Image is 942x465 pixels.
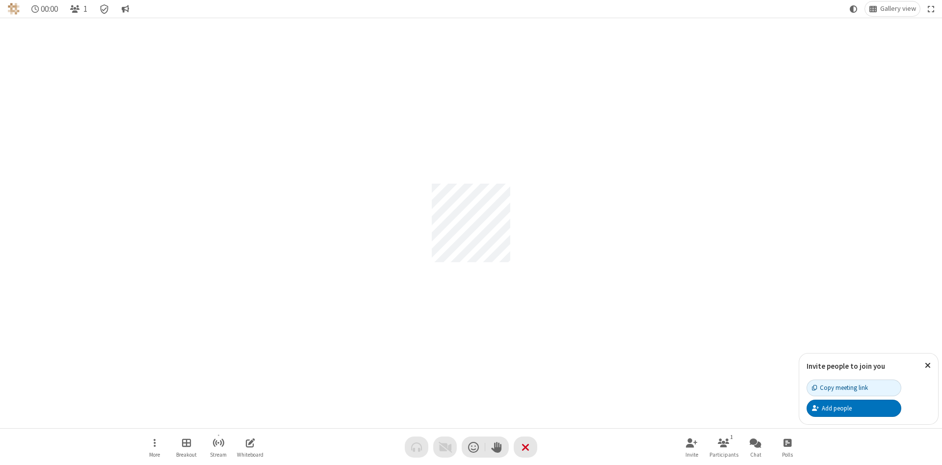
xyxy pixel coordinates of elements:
[66,1,91,16] button: Open participant list
[117,1,133,16] button: Conversation
[41,4,58,14] span: 00:00
[514,437,537,458] button: End or leave meeting
[917,354,938,378] button: Close popover
[8,3,20,15] img: QA Selenium DO NOT DELETE OR CHANGE
[172,433,201,461] button: Manage Breakout Rooms
[83,4,87,14] span: 1
[880,5,916,13] span: Gallery view
[433,437,457,458] button: Video
[677,433,706,461] button: Invite participants (Alt+I)
[140,433,169,461] button: Open menu
[807,380,901,396] button: Copy meeting link
[176,452,197,458] span: Breakout
[235,433,265,461] button: Open shared whiteboard
[812,383,868,392] div: Copy meeting link
[485,437,509,458] button: Raise hand
[807,400,901,416] button: Add people
[149,452,160,458] span: More
[773,433,802,461] button: Open poll
[924,1,939,16] button: Fullscreen
[462,437,485,458] button: Send a reaction
[95,1,114,16] div: Meeting details Encryption enabled
[210,452,227,458] span: Stream
[807,361,885,371] label: Invite people to join you
[685,452,698,458] span: Invite
[750,452,761,458] span: Chat
[728,433,736,441] div: 1
[846,1,862,16] button: Using system theme
[741,433,770,461] button: Open chat
[27,1,62,16] div: Timer
[709,452,738,458] span: Participants
[204,433,233,461] button: Start streaming
[405,437,428,458] button: Audio problem - check your Internet connection or call by phone
[865,1,920,16] button: Change layout
[709,433,738,461] button: Open participant list
[782,452,793,458] span: Polls
[237,452,263,458] span: Whiteboard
